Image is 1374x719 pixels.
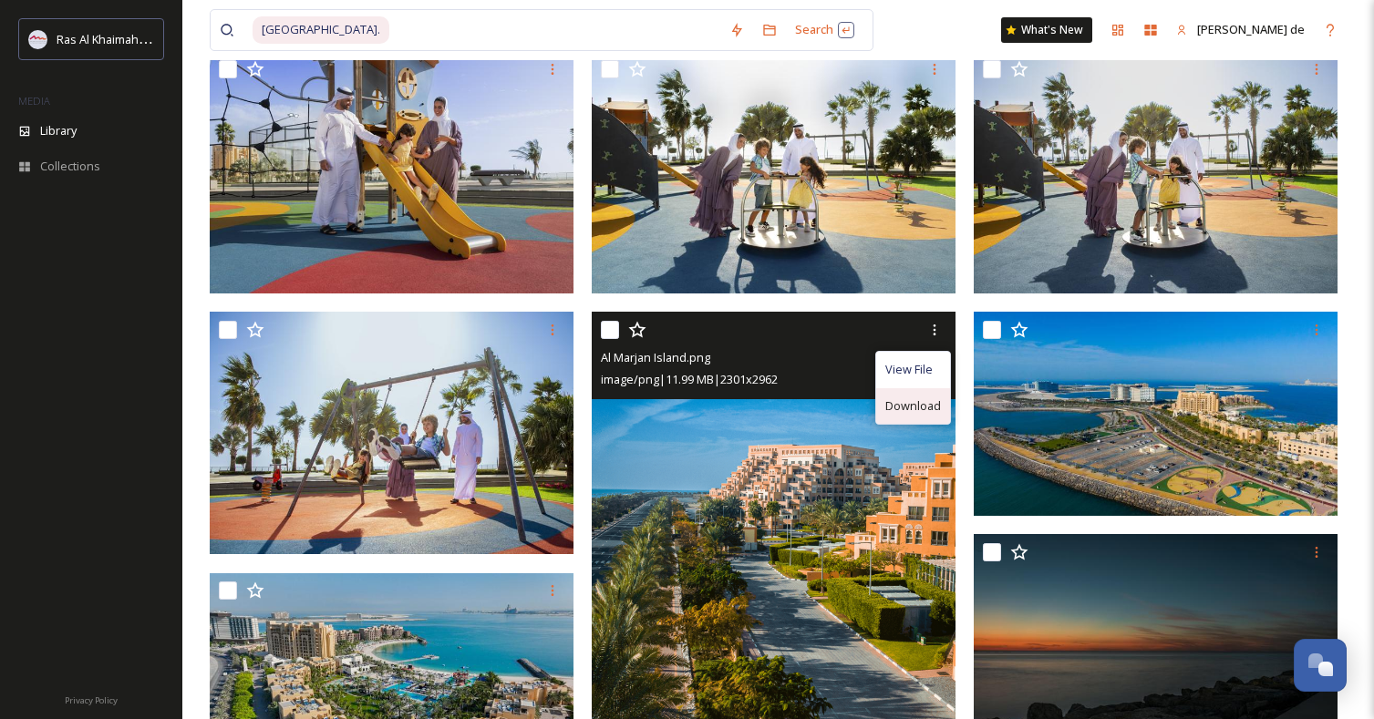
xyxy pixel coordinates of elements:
span: [PERSON_NAME] de [1197,21,1305,37]
img: Kids activities.tif [592,51,956,293]
span: Privacy Policy [65,694,118,706]
span: [GEOGRAPHIC_DATA]. [253,16,389,43]
img: Kids activities.tif [210,51,573,293]
span: Al Marjan Island.png [601,349,710,365]
span: Ras Al Khaimah Tourism Development Authority [57,30,315,47]
span: View File [885,361,933,378]
img: Kids activities.tif [210,312,573,554]
span: Collections [40,158,100,175]
span: image/png | 11.99 MB | 2301 x 2962 [601,371,778,387]
span: Download [885,397,941,415]
span: Library [40,122,77,139]
img: Kids activities.tif [974,51,1338,293]
a: [PERSON_NAME] de [1167,12,1314,47]
button: Open Chat [1294,639,1347,692]
img: Logo_RAKTDA_RGB-01.png [29,30,47,48]
a: What's New [1001,17,1092,43]
span: MEDIA [18,94,50,108]
img: Al Marjan Island.png [974,312,1338,516]
div: Search [786,12,863,47]
a: Privacy Policy [65,688,118,710]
